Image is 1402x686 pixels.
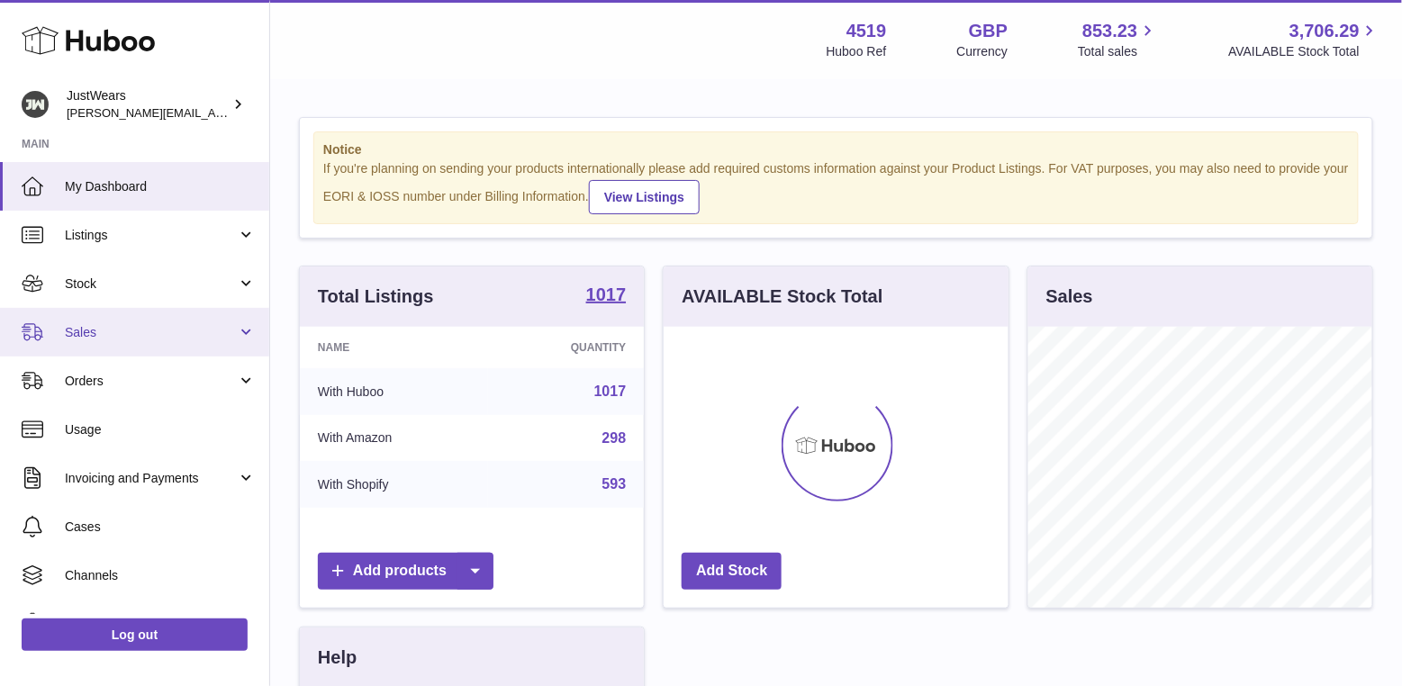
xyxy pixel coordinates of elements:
[1046,284,1093,309] h3: Sales
[1228,19,1380,60] a: 3,706.29 AVAILABLE Stock Total
[969,19,1008,43] strong: GBP
[1078,19,1158,60] a: 853.23 Total sales
[318,284,434,309] h3: Total Listings
[1289,19,1360,43] span: 3,706.29
[65,373,237,390] span: Orders
[957,43,1009,60] div: Currency
[682,284,882,309] h3: AVAILABLE Stock Total
[488,327,644,368] th: Quantity
[602,430,627,446] a: 298
[1078,43,1158,60] span: Total sales
[586,285,627,303] strong: 1017
[300,368,488,415] td: With Huboo
[65,567,256,584] span: Channels
[300,461,488,508] td: With Shopify
[1228,43,1380,60] span: AVAILABLE Stock Total
[318,645,357,670] h3: Help
[22,618,248,651] a: Log out
[682,553,782,590] a: Add Stock
[65,178,256,195] span: My Dashboard
[65,324,237,341] span: Sales
[323,160,1349,214] div: If you're planning on sending your products internationally please add required customs informati...
[65,519,256,536] span: Cases
[65,275,237,293] span: Stock
[318,553,493,590] a: Add products
[586,285,627,307] a: 1017
[300,415,488,462] td: With Amazon
[827,43,887,60] div: Huboo Ref
[300,327,488,368] th: Name
[65,470,237,487] span: Invoicing and Payments
[67,105,361,120] span: [PERSON_NAME][EMAIL_ADDRESS][DOMAIN_NAME]
[65,421,256,438] span: Usage
[22,91,49,118] img: josh@just-wears.com
[594,384,627,399] a: 1017
[602,476,627,492] a: 593
[323,141,1349,158] strong: Notice
[1082,19,1137,43] span: 853.23
[65,227,237,244] span: Listings
[67,87,229,122] div: JustWears
[589,180,700,214] a: View Listings
[846,19,887,43] strong: 4519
